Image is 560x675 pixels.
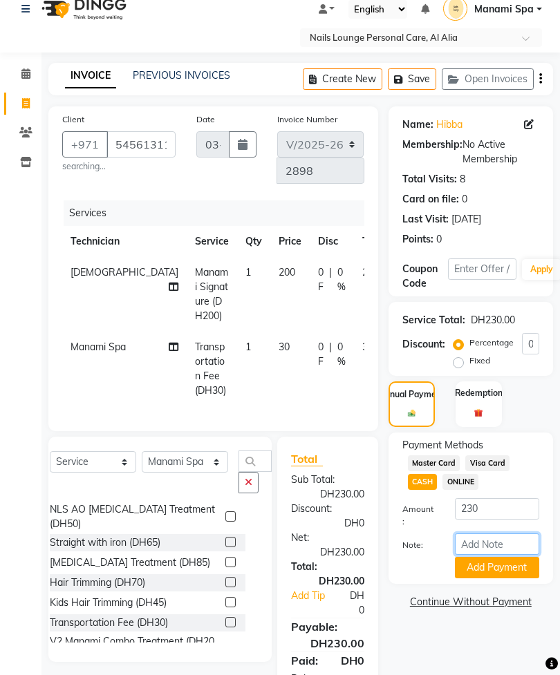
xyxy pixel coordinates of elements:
span: [DEMOGRAPHIC_DATA] [71,266,178,278]
span: 1 [245,341,251,353]
div: Service Total: [402,313,465,327]
div: Total Visits: [402,172,457,187]
a: Hibba [436,117,463,132]
img: _cash.svg [406,409,418,417]
div: DH230.00 [471,313,515,327]
div: Payable: [281,618,375,635]
span: Manami Signature (DH200) [195,266,228,322]
div: Coupon Code [402,262,448,291]
span: 200 [362,266,379,278]
input: Add Note [455,533,539,555]
button: +971 [62,131,108,158]
input: Enter Offer / Coupon Code [448,258,516,280]
div: Last Visit: [402,212,449,227]
div: DH0 [328,652,375,669]
button: Open Invoices [442,68,534,90]
div: Name: [402,117,433,132]
div: Card on file: [402,192,459,207]
span: 1 [245,266,251,278]
input: Search by Name/Mobile/Email/Code [106,131,176,158]
span: 0 F [318,340,324,369]
span: Manami Spa [71,341,126,353]
div: Paid: [281,652,328,669]
span: Payment Methods [402,438,483,453]
div: Transportation Fee (DH30) [50,616,168,630]
a: PREVIOUS INVOICES [133,69,230,82]
label: Invoice Number [277,113,337,126]
span: 30 [279,341,290,353]
label: Redemption [455,387,503,399]
th: Price [270,226,310,257]
a: Add Tip [281,589,335,618]
th: Service [187,226,237,257]
label: Amount: [392,503,445,528]
div: [MEDICAL_DATA] Treatment (DH85) [50,555,210,570]
div: Total: [281,560,375,574]
div: DH230.00 [281,487,375,502]
span: Visa Card [465,455,510,471]
div: Discount: [281,502,375,516]
label: Percentage [469,336,514,349]
div: DH230.00 [281,635,375,652]
label: Fixed [469,354,490,367]
div: DH230.00 [281,545,375,560]
input: Amount [455,498,539,520]
span: CASH [408,474,438,490]
div: DH230.00 [281,574,375,589]
div: [DATE] [451,212,481,227]
th: Technician [62,226,187,257]
span: | [329,265,332,294]
span: Transportation Fee (DH30) [195,341,226,397]
div: 0 [436,232,442,247]
div: Straight with iron (DH65) [50,535,160,550]
span: 200 [279,266,295,278]
div: Discount: [402,337,445,352]
small: searching... [62,160,176,173]
span: ONLINE [442,474,478,490]
a: INVOICE [65,64,116,88]
div: DH0 [335,589,375,618]
span: 0 % [337,265,346,294]
span: | [329,340,332,369]
div: Sub Total: [281,473,375,487]
img: _gift.svg [472,408,485,419]
div: Net: [281,531,375,545]
div: Points: [402,232,433,247]
span: 0 F [318,265,324,294]
th: Disc [310,226,354,257]
div: 8 [460,172,465,187]
div: Membership: [402,137,463,167]
div: NLS AO [MEDICAL_DATA] Treatment (DH50) [50,502,220,531]
button: Save [388,68,436,90]
div: Hair Trimming (DH70) [50,576,145,590]
span: 0 % [337,340,346,369]
span: Manami Spa [474,2,534,17]
div: V2 Manami Combo Treatment (DH205) [50,634,220,663]
input: Search or Scan [239,450,272,472]
span: 30 [362,341,373,353]
th: Total [354,226,394,257]
a: Continue Without Payment [391,595,550,609]
th: Qty [237,226,270,257]
label: Client [62,113,84,126]
div: Kids Hair Trimming (DH45) [50,596,167,610]
button: Add Payment [455,557,539,578]
div: No Active Membership [402,137,539,167]
label: Date [196,113,215,126]
label: Manual Payment [378,388,445,401]
div: DH0 [281,516,375,531]
div: 0 [462,192,467,207]
button: Create New [303,68,382,90]
label: Note: [392,539,445,551]
span: Master Card [408,455,460,471]
span: Total [291,452,323,466]
div: Services [64,200,375,226]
